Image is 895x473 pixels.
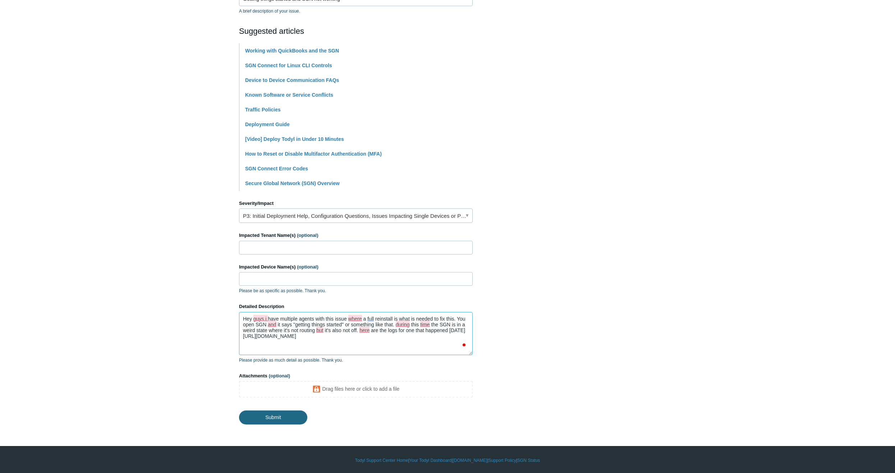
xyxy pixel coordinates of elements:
[239,372,473,380] label: Attachments
[239,312,473,355] textarea: To enrich screen reader interactions, please activate Accessibility in Grammarly extension settings
[239,410,307,424] input: Submit
[297,264,318,270] span: (optional)
[453,457,487,464] a: [DOMAIN_NAME]
[245,151,382,157] a: How to Reset or Disable Multifactor Authentication (MFA)
[297,233,318,238] span: (optional)
[239,357,473,363] p: Please provide as much detail as possible. Thank you.
[245,77,339,83] a: Device to Device Communication FAQs
[488,457,516,464] a: Support Policy
[245,92,333,98] a: Known Software or Service Conflicts
[239,232,473,239] label: Impacted Tenant Name(s)
[355,457,408,464] a: Todyl Support Center Home
[245,166,308,171] a: SGN Connect Error Codes
[245,136,344,142] a: [Video] Deploy Todyl in Under 10 Minutes
[245,121,290,127] a: Deployment Guide
[239,457,656,464] div: | | | |
[269,373,290,378] span: (optional)
[245,63,332,68] a: SGN Connect for Linux CLI Controls
[245,48,339,54] a: Working with QuickBooks and the SGN
[239,8,473,14] p: A brief description of your issue.
[239,288,473,294] p: Please be as specific as possible. Thank you.
[239,25,473,37] h2: Suggested articles
[239,263,473,271] label: Impacted Device Name(s)
[239,303,473,310] label: Detailed Description
[517,457,540,464] a: SGN Status
[239,208,473,223] a: P3: Initial Deployment Help, Configuration Questions, Issues Impacting Single Devices or Past Out...
[245,180,340,186] a: Secure Global Network (SGN) Overview
[409,457,451,464] a: Your Todyl Dashboard
[245,107,281,112] a: Traffic Policies
[239,200,473,207] label: Severity/Impact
